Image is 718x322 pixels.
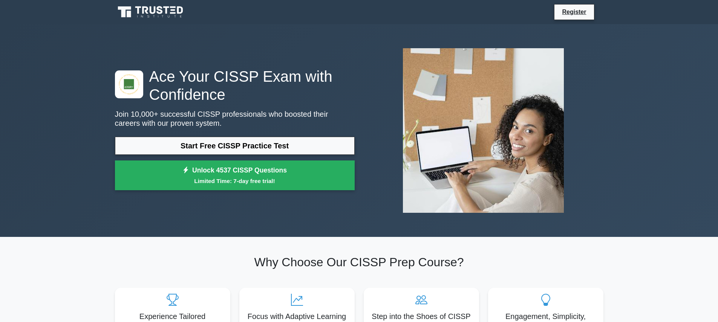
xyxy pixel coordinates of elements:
[115,255,603,269] h2: Why Choose Our CISSP Prep Course?
[124,177,345,185] small: Limited Time: 7-day free trial!
[115,67,355,104] h1: Ace Your CISSP Exam with Confidence
[115,137,355,155] a: Start Free CISSP Practice Test
[557,7,591,17] a: Register
[115,160,355,191] a: Unlock 4537 CISSP QuestionsLimited Time: 7-day free trial!
[115,110,355,128] p: Join 10,000+ successful CISSP professionals who boosted their careers with our proven system.
[245,312,349,321] h5: Focus with Adaptive Learning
